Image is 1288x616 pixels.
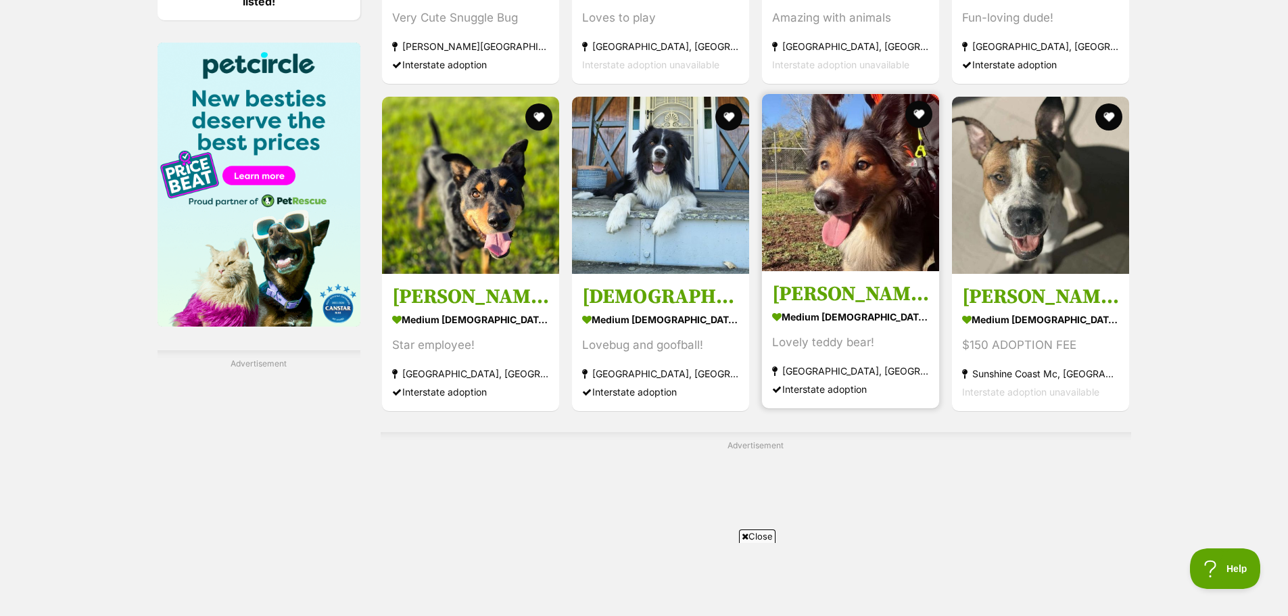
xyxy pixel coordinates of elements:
[962,309,1119,329] strong: medium [DEMOGRAPHIC_DATA] Dog
[905,101,932,128] button: favourite
[962,335,1119,354] div: $150 ADOPTION FEE
[772,37,929,55] strong: [GEOGRAPHIC_DATA], [GEOGRAPHIC_DATA]
[582,59,719,70] span: Interstate adoption unavailable
[392,364,549,382] strong: [GEOGRAPHIC_DATA], [GEOGRAPHIC_DATA]
[715,103,742,131] button: favourite
[772,333,929,351] div: Lovely teddy bear!
[772,59,909,70] span: Interstate adoption unavailable
[762,270,939,408] a: [PERSON_NAME] medium [DEMOGRAPHIC_DATA] Dog Lovely teddy bear! [GEOGRAPHIC_DATA], [GEOGRAPHIC_DAT...
[962,9,1119,27] div: Fun-loving dude!
[772,379,929,398] div: Interstate adoption
[582,37,739,55] strong: [GEOGRAPHIC_DATA], [GEOGRAPHIC_DATA]
[582,9,739,27] div: Loves to play
[392,283,549,309] h3: [PERSON_NAME]
[962,283,1119,309] h3: [PERSON_NAME]
[382,273,559,410] a: [PERSON_NAME] medium [DEMOGRAPHIC_DATA] Dog Star employee! [GEOGRAPHIC_DATA], [GEOGRAPHIC_DATA] I...
[392,309,549,329] strong: medium [DEMOGRAPHIC_DATA] Dog
[392,37,549,55] strong: [PERSON_NAME][GEOGRAPHIC_DATA]
[772,306,929,326] strong: medium [DEMOGRAPHIC_DATA] Dog
[572,97,749,274] img: Bodhi - Border Collie Dog
[392,335,549,354] div: Star employee!
[392,9,549,27] div: Very Cute Snuggle Bug
[582,283,739,309] h3: [DEMOGRAPHIC_DATA]
[316,548,972,609] iframe: Advertisement
[1096,103,1123,131] button: favourite
[582,382,739,400] div: Interstate adoption
[762,94,939,271] img: Gus - Australian Kelpie x Border Collie Dog
[582,309,739,329] strong: medium [DEMOGRAPHIC_DATA] Dog
[392,55,549,74] div: Interstate adoption
[582,335,739,354] div: Lovebug and goofball!
[772,361,929,379] strong: [GEOGRAPHIC_DATA], [GEOGRAPHIC_DATA]
[392,382,549,400] div: Interstate adoption
[962,364,1119,382] strong: Sunshine Coast Mc, [GEOGRAPHIC_DATA]
[382,97,559,274] img: Murray - Australian Kelpie Dog
[158,43,360,327] img: Pet Circle promo banner
[525,103,552,131] button: favourite
[1190,548,1261,589] iframe: Help Scout Beacon - Open
[962,37,1119,55] strong: [GEOGRAPHIC_DATA], [GEOGRAPHIC_DATA]
[952,97,1129,274] img: Lottie - Bull Arab Dog
[572,273,749,410] a: [DEMOGRAPHIC_DATA] medium [DEMOGRAPHIC_DATA] Dog Lovebug and goofball! [GEOGRAPHIC_DATA], [GEOGRA...
[962,385,1099,397] span: Interstate adoption unavailable
[772,9,929,27] div: Amazing with animals
[772,281,929,306] h3: [PERSON_NAME]
[962,55,1119,74] div: Interstate adoption
[952,273,1129,410] a: [PERSON_NAME] medium [DEMOGRAPHIC_DATA] Dog $150 ADOPTION FEE Sunshine Coast Mc, [GEOGRAPHIC_DATA...
[739,529,776,543] span: Close
[582,364,739,382] strong: [GEOGRAPHIC_DATA], [GEOGRAPHIC_DATA]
